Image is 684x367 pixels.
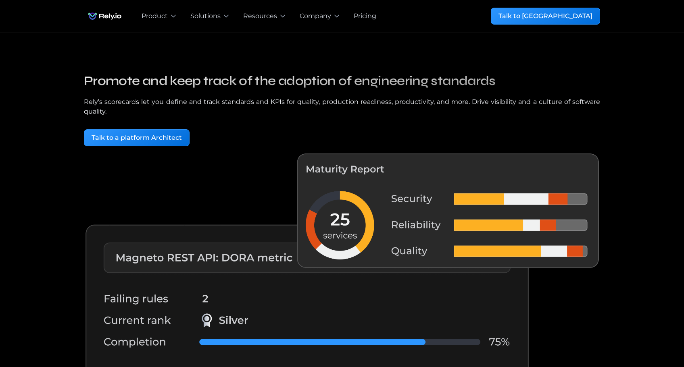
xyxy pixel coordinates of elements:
[84,71,600,91] h3: Promote and keep track of the adoption of engineering standards
[354,11,376,21] a: Pricing
[498,11,592,21] div: Talk to [GEOGRAPHIC_DATA]
[84,8,125,24] a: home
[84,97,600,116] p: Rely’s scorecards let you define and track standards and KPIs for quality, production readiness, ...
[84,129,190,146] a: Talk to a platform Architect
[491,8,600,25] a: Talk to [GEOGRAPHIC_DATA]
[84,8,125,24] img: Rely.io logo
[142,11,168,21] div: Product
[300,11,331,21] div: Company
[190,11,221,21] div: Solutions
[92,133,182,143] div: Talk to a platform Architect
[243,11,277,21] div: Resources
